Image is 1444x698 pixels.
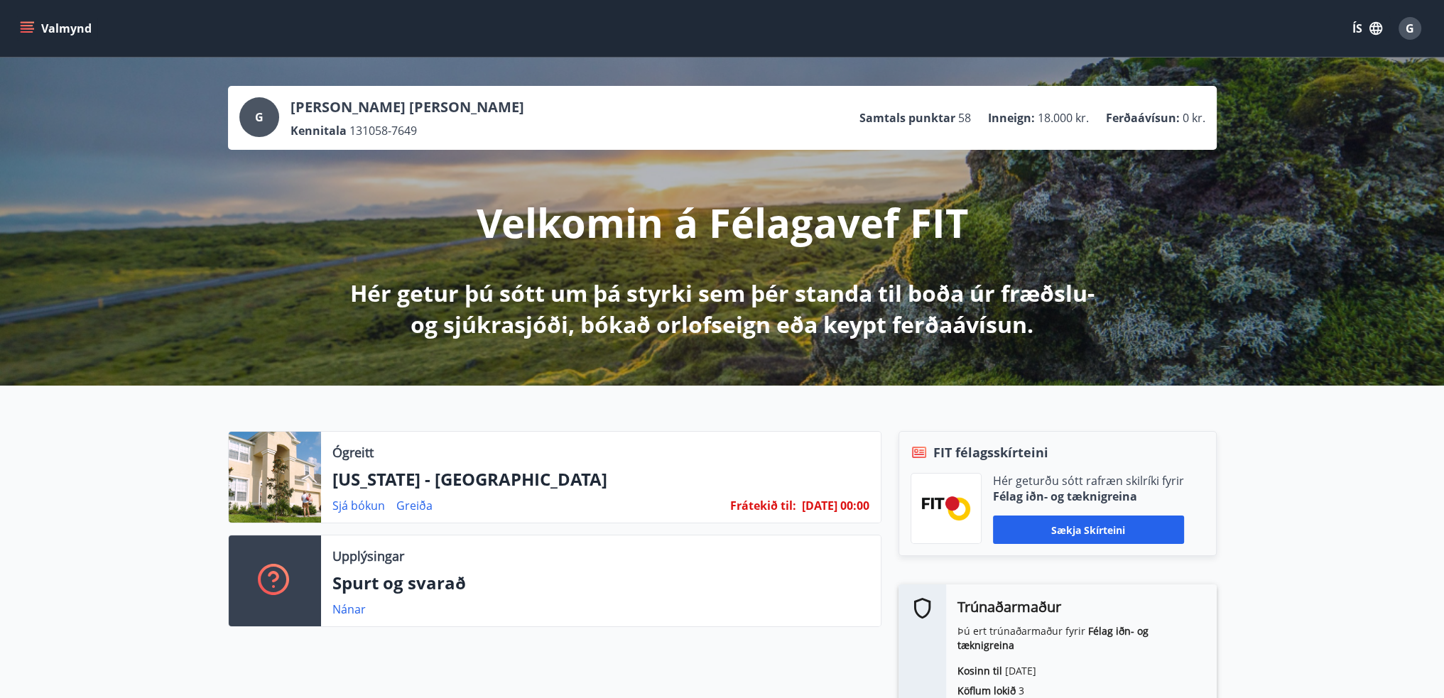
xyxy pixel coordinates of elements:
[957,624,1205,653] p: Þú ert trúnaðarmaður fyrir
[933,443,1048,462] span: FIT félagsskírteini
[1406,21,1414,36] span: G
[349,123,417,138] span: 131058-7649
[1019,684,1024,697] span: 3
[291,97,524,117] p: [PERSON_NAME] [PERSON_NAME]
[332,443,374,462] p: Ógreitt
[332,571,869,595] p: Spurt og svarað
[332,601,366,617] a: Nánar
[477,195,968,249] p: Velkomin á Félagavef FIT
[802,498,869,513] span: [DATE] 00:00
[922,496,970,520] img: FPQVkF9lTnNbbaRSFyT17YYeljoOGk5m51IhT0bO.png
[1183,110,1205,126] span: 0 kr.
[730,498,796,513] span: Frátekið til :
[859,110,955,126] p: Samtals punktar
[396,498,433,513] a: Greiða
[993,516,1184,544] button: Sækja skírteini
[332,547,404,565] p: Upplýsingar
[958,110,971,126] span: 58
[993,489,1184,504] p: Félag iðn- og tæknigreina
[291,123,347,138] p: Kennitala
[255,109,264,125] span: G
[957,624,1149,652] strong: Félag iðn- og tæknigreina
[332,498,385,513] a: Sjá bókun
[1106,110,1180,126] p: Ferðaávísun :
[993,473,1184,489] p: Hér geturðu sótt rafræn skilríki fyrir
[17,16,97,41] button: menu
[957,684,1205,698] p: Köflum lokið
[1005,664,1036,677] span: [DATE]
[1345,16,1390,41] button: ÍS
[957,664,1205,678] p: Kosinn til
[347,278,1097,340] p: Hér getur þú sótt um þá styrki sem þér standa til boða úr fræðslu- og sjúkrasjóði, bókað orlofsei...
[332,467,869,491] p: [US_STATE] - [GEOGRAPHIC_DATA]
[1038,110,1089,126] span: 18.000 kr.
[988,110,1035,126] p: Inneign :
[1393,11,1427,45] button: G
[957,596,1205,618] h6: Trúnaðarmaður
